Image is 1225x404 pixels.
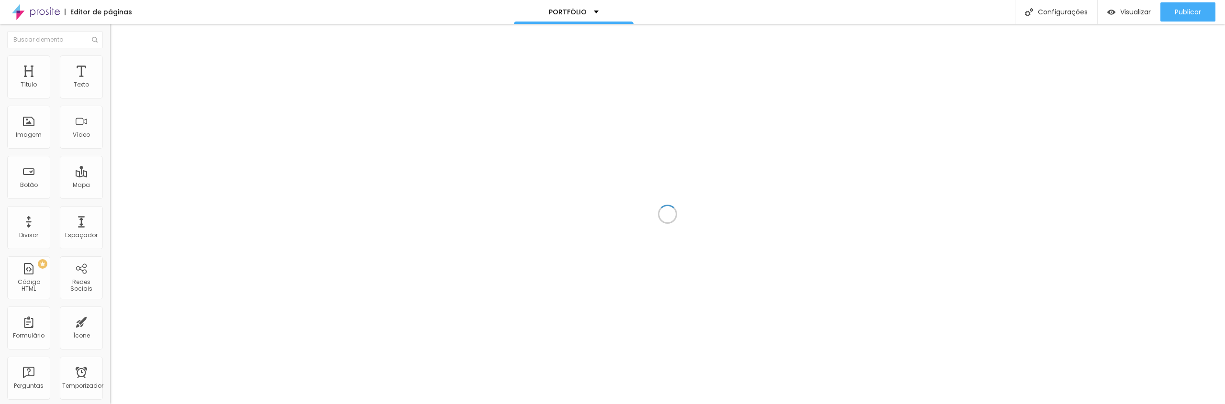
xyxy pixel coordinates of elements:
font: Mapa [73,181,90,189]
font: Imagem [16,131,42,139]
img: Ícone [92,37,98,43]
img: Ícone [1025,8,1033,16]
font: Botão [20,181,38,189]
font: Ícone [73,331,90,339]
font: Espaçador [65,231,98,239]
button: Publicar [1160,2,1215,22]
p: PORTFÓLIO [549,9,587,15]
button: Visualizar [1098,2,1160,22]
font: Editor de páginas [70,7,132,17]
font: Formulário [13,331,45,339]
font: Vídeo [73,131,90,139]
font: Perguntas [14,382,44,390]
font: Redes Sociais [70,278,92,293]
font: Divisor [19,231,38,239]
font: Texto [74,80,89,88]
font: Código HTML [18,278,40,293]
font: Título [21,80,37,88]
font: Configurações [1038,7,1088,17]
font: Publicar [1175,7,1201,17]
font: Visualizar [1120,7,1151,17]
img: view-1.svg [1107,8,1115,16]
input: Buscar elemento [7,31,103,48]
font: Temporizador [62,382,103,390]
